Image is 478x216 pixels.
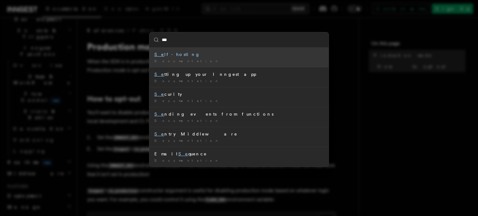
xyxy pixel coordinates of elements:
[154,52,164,57] mark: Se
[154,112,164,117] mark: Se
[154,92,164,97] mark: Se
[154,99,220,103] span: Documentation
[154,151,324,157] div: Email quence
[154,79,220,83] span: Documentation
[154,139,220,142] span: Documentation
[154,71,324,77] div: tting up your Inngest app
[178,151,188,156] mark: Se
[154,119,220,122] span: Documentation
[154,159,220,162] span: Documentation
[154,111,324,117] div: nding events from functions
[154,51,324,57] div: lf-hosting
[154,131,324,137] div: ntry Middleware
[154,91,324,97] div: curity
[154,59,220,63] span: Documentation
[154,72,164,77] mark: Se
[154,131,164,136] mark: Se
